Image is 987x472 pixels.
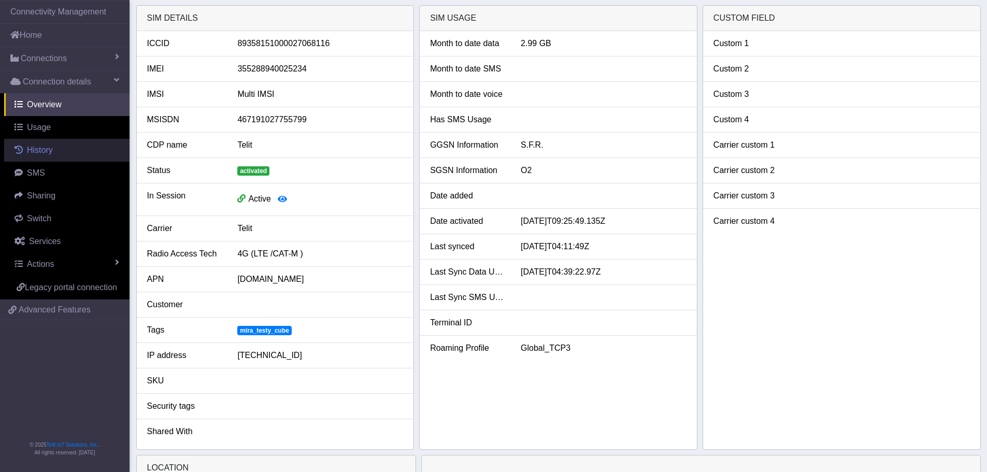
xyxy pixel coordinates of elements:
div: Telit [230,222,411,235]
span: Sharing [27,191,55,200]
span: Active [248,194,271,203]
div: Last Sync Data Usage [422,266,513,278]
div: O2 [513,164,694,177]
div: CDP name [139,139,230,151]
div: APN [139,273,230,285]
div: Telit [230,139,411,151]
div: Custom 2 [706,63,796,75]
div: Last synced [422,240,513,253]
div: Global_TCP3 [513,342,694,354]
div: 89358151000027068116 [230,37,411,50]
div: Multi IMSI [230,88,411,101]
div: Carrier custom 3 [706,190,796,202]
a: Sharing [4,184,130,207]
div: MSISDN [139,113,230,126]
a: Overview [4,93,130,116]
div: 467191027755799 [230,113,411,126]
div: Shared With [139,425,230,438]
span: Switch [27,214,51,223]
div: [DATE]T09:25:49.135Z [513,215,694,227]
div: Custom 3 [706,88,796,101]
div: Carrier custom 1 [706,139,796,151]
a: Services [4,230,130,253]
div: In Session [139,190,230,209]
div: Carrier [139,222,230,235]
div: Last Sync SMS Usage [422,291,513,304]
div: 4G (LTE /CAT-M ) [230,248,411,260]
div: SIM details [137,6,414,31]
div: [TECHNICAL_ID] [230,349,411,362]
div: Month to date voice [422,88,513,101]
div: Date added [422,190,513,202]
a: Switch [4,207,130,230]
span: History [27,146,53,154]
div: [DATE]T04:39:22.97Z [513,266,694,278]
span: Usage [27,123,51,132]
button: View session details [271,190,294,209]
div: Month to date data [422,37,513,50]
div: GGSN Information [422,139,513,151]
div: Month to date SMS [422,63,513,75]
a: SMS [4,162,130,184]
div: SKU [139,375,230,387]
div: Status [139,164,230,177]
div: Radio Access Tech [139,248,230,260]
div: Date activated [422,215,513,227]
div: ICCID [139,37,230,50]
span: activated [237,166,269,176]
span: Legacy portal connection [25,283,117,292]
span: míra_testy_cube [237,326,291,335]
a: Actions [4,253,130,276]
div: IP address [139,349,230,362]
div: IMEI [139,63,230,75]
div: Custom field [703,6,980,31]
span: Connection details [23,76,91,88]
span: Services [29,237,61,246]
a: Usage [4,116,130,139]
span: Connections [21,52,67,65]
div: Terminal ID [422,317,513,329]
div: Carrier custom 2 [706,164,796,177]
span: SMS [27,168,45,177]
div: Tags [139,324,230,336]
div: Customer [139,298,230,311]
div: Security tags [139,400,230,412]
div: 2.99 GB [513,37,694,50]
div: IMSI [139,88,230,101]
div: Custom 1 [706,37,796,50]
div: Has SMS Usage [422,113,513,126]
div: Roaming Profile [422,342,513,354]
div: S.F.R. [513,139,694,151]
a: Telit IoT Solutions, Inc. [47,442,98,448]
a: History [4,139,130,162]
span: Actions [27,260,54,268]
div: Carrier custom 4 [706,215,796,227]
div: [DOMAIN_NAME] [230,273,411,285]
div: 355288940025234 [230,63,411,75]
span: Advanced Features [19,304,91,316]
div: [DATE]T04:11:49Z [513,240,694,253]
div: Custom 4 [706,113,796,126]
div: SGSN Information [422,164,513,177]
div: SIM usage [420,6,697,31]
span: Overview [27,100,62,109]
